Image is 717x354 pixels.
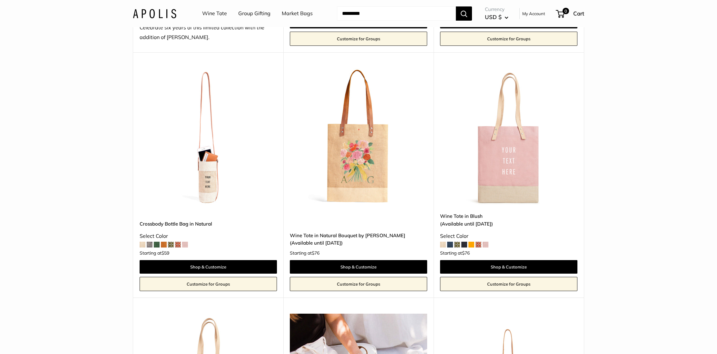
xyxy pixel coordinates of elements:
[140,231,277,241] div: Select Color
[522,10,545,17] a: My Account
[563,8,569,14] span: 0
[290,68,427,206] a: Wine Tote in Natural Bouquet by Amy LogsdonWine Tote in Natural Bouquet by Amy Logsdon
[485,5,508,14] span: Currency
[162,250,169,256] span: $59
[140,260,277,274] a: Shop & Customize
[140,277,277,291] a: Customize for Groups
[456,6,472,21] button: Search
[440,231,577,241] div: Select Color
[440,68,577,206] a: Wine Tote in BlushWine Tote in Blush
[440,68,577,206] img: Wine Tote in Blush
[140,13,277,42] div: The Apolis Wine Tote is only available for 24-hours. Celebrate six years of this limited collecti...
[485,12,508,22] button: USD $
[290,260,427,274] a: Shop & Customize
[238,9,270,18] a: Group Gifting
[440,277,577,291] a: Customize for Groups
[290,32,427,46] a: Customize for Groups
[290,277,427,291] a: Customize for Groups
[140,68,277,206] img: description_Our first Crossbody Bottle Bag
[140,68,277,206] a: description_Our first Crossbody Bottle Bagdescription_Effortless Style
[290,68,427,206] img: Wine Tote in Natural Bouquet by Amy Logsdon
[140,220,277,228] a: Crossbody Bottle Bag in Natural
[290,251,319,255] span: Starting at
[440,212,577,228] a: Wine Tote in Blush(Available until [DATE])
[140,251,169,255] span: Starting at
[573,10,584,17] span: Cart
[440,251,470,255] span: Starting at
[202,9,227,18] a: Wine Tote
[282,9,313,18] a: Market Bags
[462,250,470,256] span: $76
[312,250,319,256] span: $76
[133,9,176,18] img: Apolis
[290,232,427,247] a: Wine Tote in Natural Bouquet by [PERSON_NAME](Available until [DATE])
[440,260,577,274] a: Shop & Customize
[440,32,577,46] a: Customize for Groups
[337,6,456,21] input: Search...
[485,14,502,20] span: USD $
[556,8,584,19] a: 0 Cart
